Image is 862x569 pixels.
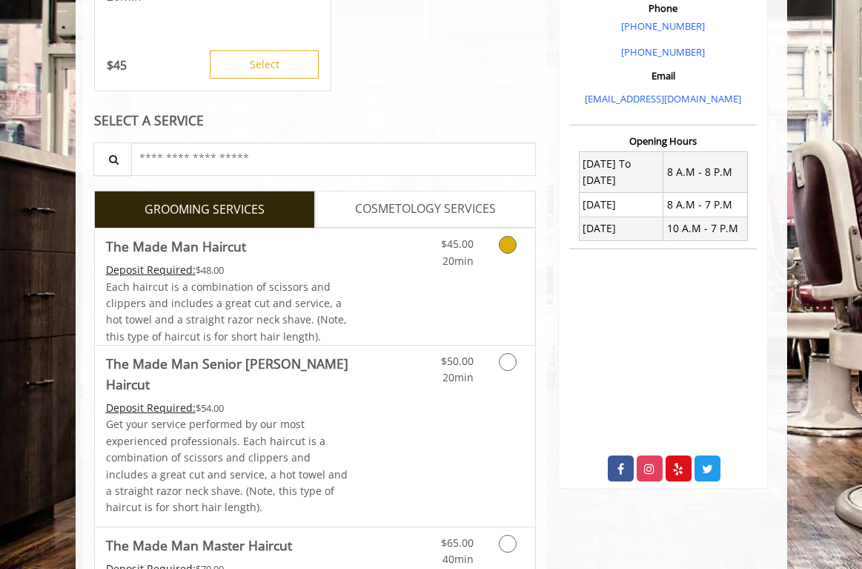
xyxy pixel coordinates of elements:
b: The Made Man Senior [PERSON_NAME] Haircut [106,353,352,395]
button: Select [210,50,319,79]
td: 8 A.M - 7 P.M [663,193,747,217]
div: $54.00 [106,400,352,416]
span: This service needs some Advance to be paid before we block your appointment [106,263,196,277]
span: 20min [442,370,474,384]
span: GROOMING SERVICES [145,200,265,220]
b: The Made Man Haircut [106,236,246,257]
div: $48.00 [106,262,352,278]
span: $45.00 [441,237,474,251]
td: [DATE] [579,217,663,240]
span: This service needs some Advance to be paid before we block your appointment [106,401,196,415]
a: [EMAIL_ADDRESS][DOMAIN_NAME] [585,92,741,105]
button: Service Search [93,142,132,176]
a: [PHONE_NUMBER] [621,19,705,33]
td: [DATE] [579,193,663,217]
td: [DATE] To [DATE] [579,152,663,193]
h3: Opening Hours [569,136,757,146]
b: The Made Man Master Haircut [106,535,292,556]
p: 45 [107,57,127,73]
span: COSMETOLOGY SERVICES [355,200,496,219]
span: Each haircut is a combination of scissors and clippers and includes a great cut and service, a ho... [106,280,347,343]
h3: Email [573,70,753,81]
p: Get your service performed by our most experienced professionals. Each haircut is a combination o... [106,416,352,516]
span: 20min [442,254,474,268]
span: $50.00 [441,354,474,368]
a: [PHONE_NUMBER] [621,45,705,59]
h3: Phone [573,3,753,13]
span: 40min [442,552,474,566]
span: $ [107,57,113,73]
div: SELECT A SERVICE [94,114,537,128]
td: 8 A.M - 8 P.M [663,152,747,193]
span: $65.00 [441,536,474,550]
td: 10 A.M - 7 P.M [663,217,747,240]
